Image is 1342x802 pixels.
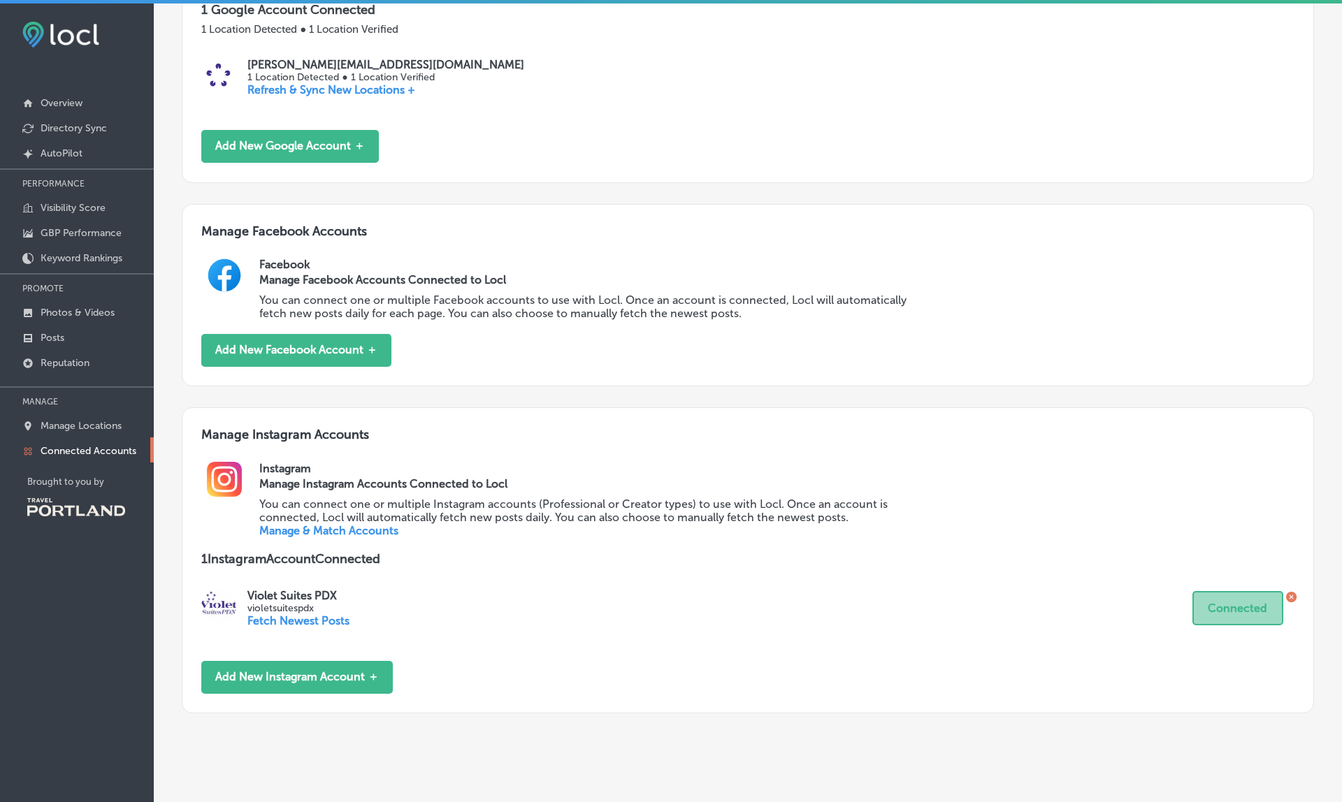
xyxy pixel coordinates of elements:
[41,445,136,457] p: Connected Accounts
[41,202,106,214] p: Visibility Score
[247,589,349,602] p: Violet Suites PDX
[259,258,1294,271] h2: Facebook
[259,293,932,320] p: You can connect one or multiple Facebook accounts to use with Locl. Once an account is connected,...
[41,147,82,159] p: AutoPilot
[259,477,932,490] h3: Manage Instagram Accounts Connected to Locl
[259,497,932,524] p: You can connect one or multiple Instagram accounts (Professional or Creator types) to use with Lo...
[259,524,398,537] a: Manage & Match Accounts
[41,357,89,369] p: Reputation
[201,427,1294,461] h3: Manage Instagram Accounts
[1192,591,1283,625] button: Connected
[27,476,154,487] p: Brought to you by
[41,252,122,264] p: Keyword Rankings
[201,2,1294,17] p: 1 Google Account Connected
[41,227,122,239] p: GBP Performance
[27,498,125,516] img: Travel Portland
[201,23,1294,36] p: 1 Location Detected ● 1 Location Verified
[247,58,524,71] p: [PERSON_NAME][EMAIL_ADDRESS][DOMAIN_NAME]
[247,83,524,96] p: Refresh & Sync New Locations +
[201,130,379,163] button: Add New Google Account ＋
[259,462,1294,475] h2: Instagram
[247,614,349,627] p: Fetch Newest Posts
[247,602,349,614] p: violetsuitespdx
[201,551,1294,567] p: 1 Instagram Account Connected
[41,122,107,134] p: Directory Sync
[259,273,932,286] h3: Manage Facebook Accounts Connected to Locl
[22,22,99,48] img: fda3e92497d09a02dc62c9cd864e3231.png
[41,420,122,432] p: Manage Locations
[247,71,524,83] p: 1 Location Detected ● 1 Location Verified
[41,332,64,344] p: Posts
[41,307,115,319] p: Photos & Videos
[201,224,1294,258] h3: Manage Facebook Accounts
[201,334,391,367] button: Add New Facebook Account ＋
[201,661,393,694] button: Add New Instagram Account ＋
[41,97,82,109] p: Overview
